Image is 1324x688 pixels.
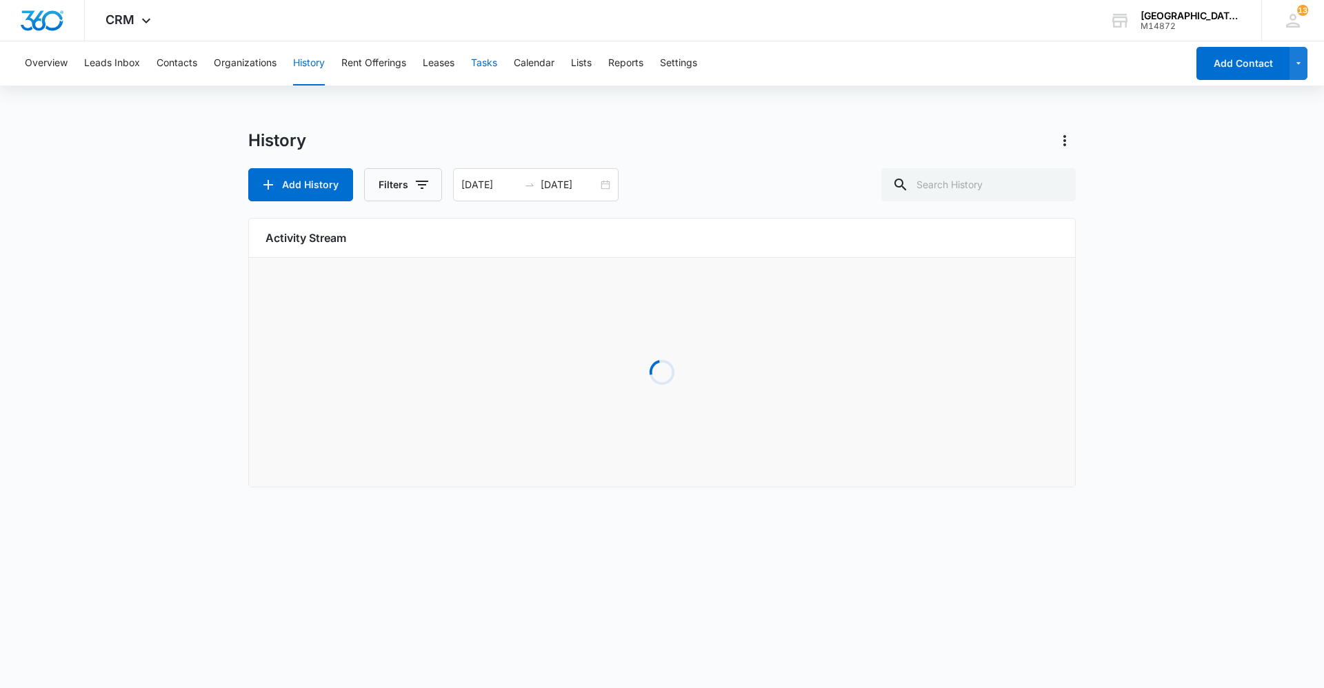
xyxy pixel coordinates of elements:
[157,41,197,85] button: Contacts
[524,179,535,190] span: swap-right
[248,130,306,151] h1: History
[1297,5,1308,16] div: notifications count
[25,41,68,85] button: Overview
[541,177,598,192] input: End date
[265,230,1059,246] h6: Activity Stream
[471,41,497,85] button: Tasks
[1196,47,1290,80] button: Add Contact
[364,168,442,201] button: Filters
[461,177,519,192] input: Start date
[524,179,535,190] span: to
[571,41,592,85] button: Lists
[1054,130,1076,152] button: Actions
[341,41,406,85] button: Rent Offerings
[608,41,643,85] button: Reports
[660,41,697,85] button: Settings
[106,12,134,27] span: CRM
[214,41,277,85] button: Organizations
[423,41,454,85] button: Leases
[293,41,325,85] button: History
[514,41,554,85] button: Calendar
[248,168,353,201] button: Add History
[1141,10,1241,21] div: account name
[1141,21,1241,31] div: account id
[1297,5,1308,16] span: 13
[84,41,140,85] button: Leads Inbox
[881,168,1076,201] input: Search History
